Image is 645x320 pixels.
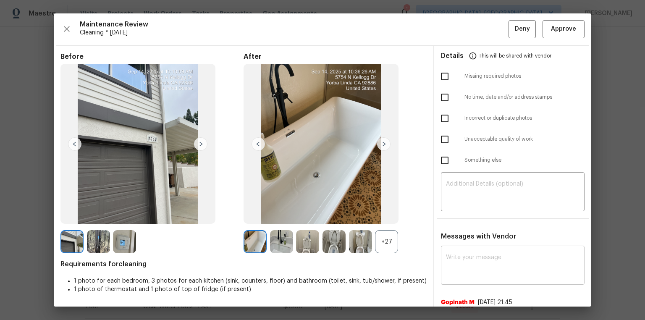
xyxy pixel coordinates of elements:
span: Messages with Vendor [441,233,516,240]
li: 1 photo of thermostat and 1 photo of top of fridge (if present) [74,285,427,294]
img: left-chevron-button-url [68,137,81,151]
span: After [244,52,427,61]
span: This will be shared with vendor [479,46,551,66]
button: Deny [509,20,536,38]
span: [DATE] 21:45 [478,299,512,305]
img: right-chevron-button-url [377,137,391,151]
span: Details [441,46,464,66]
img: right-chevron-button-url [194,137,207,151]
span: Before [60,52,244,61]
span: Approve [551,24,576,34]
span: Cleaning * [DATE] [80,29,509,37]
span: Unacceptable quality of work [464,136,585,143]
div: Something else [434,150,591,171]
span: No time, date and/or address stamps [464,94,585,101]
span: Requirements for cleaning [60,260,427,268]
div: Missing required photos [434,66,591,87]
button: Approve [543,20,585,38]
img: left-chevron-button-url [252,137,265,151]
span: Gopinath M [441,298,475,307]
span: Incorrect or duplicate photos [464,115,585,122]
li: 1 photo for each bedroom, 3 photos for each kitchen (sink, counters, floor) and bathroom (toilet,... [74,277,427,285]
div: Incorrect or duplicate photos [434,108,591,129]
span: Maintenance Review [80,20,509,29]
span: Missing required photos [464,73,585,80]
div: No time, date and/or address stamps [434,87,591,108]
div: +27 [375,230,398,253]
span: Deny [515,24,530,34]
div: Unacceptable quality of work [434,129,591,150]
span: Something else [464,157,585,164]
